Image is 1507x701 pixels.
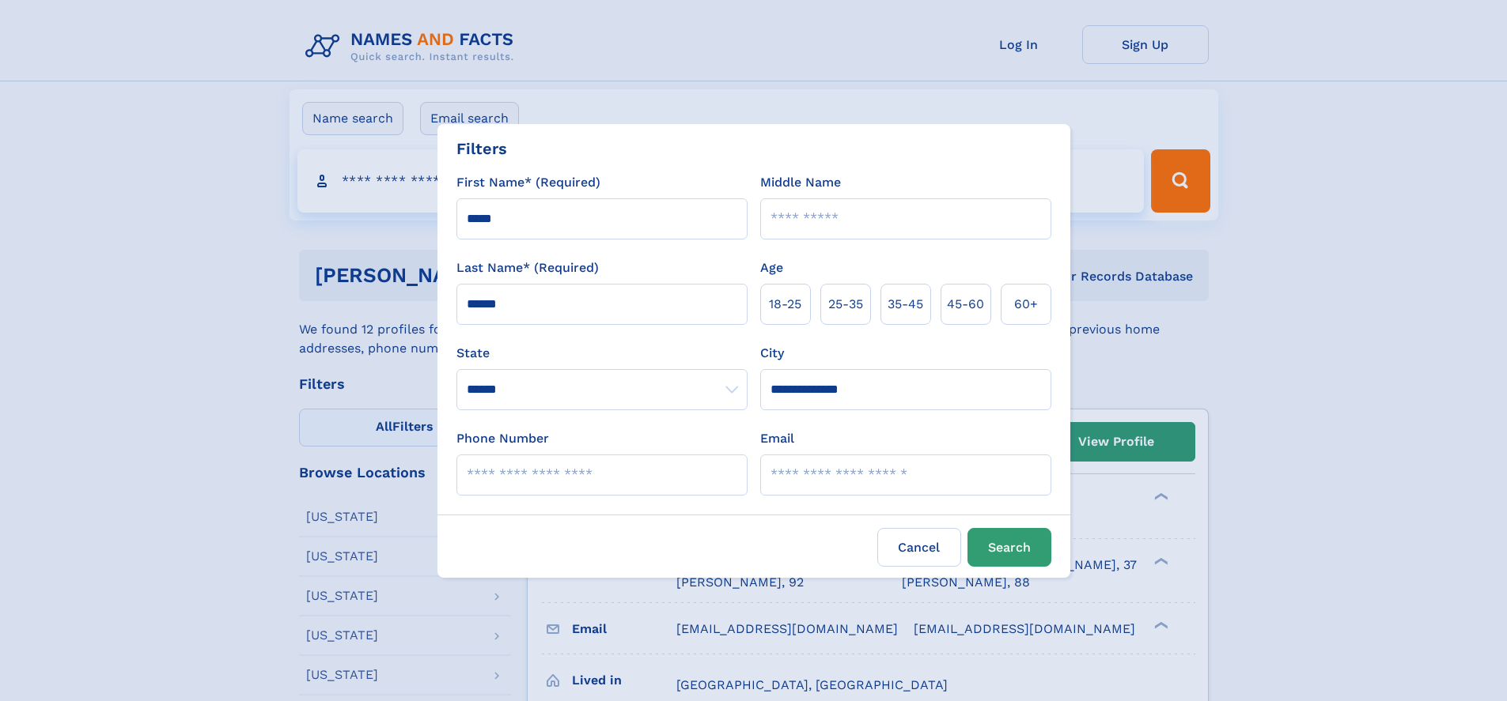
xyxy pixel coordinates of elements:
label: Last Name* (Required) [456,258,599,277]
span: 18‑25 [769,295,801,314]
label: Age [760,258,783,277]
span: 45‑60 [947,295,984,314]
label: Middle Name [760,173,841,192]
div: Filters [456,137,507,160]
label: Cancel [877,528,961,567]
button: Search [967,528,1051,567]
label: City [760,344,784,363]
label: First Name* (Required) [456,173,600,192]
label: Email [760,429,794,448]
span: 60+ [1014,295,1038,314]
span: 35‑45 [888,295,923,314]
label: State [456,344,748,363]
label: Phone Number [456,429,549,448]
span: 25‑35 [828,295,863,314]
